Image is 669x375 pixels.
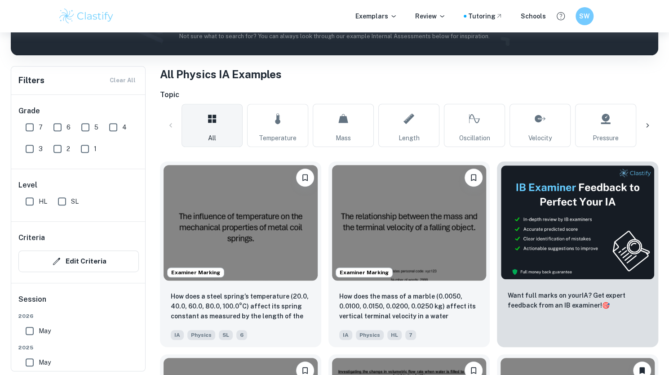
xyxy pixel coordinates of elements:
span: Length [399,133,420,143]
h6: Session [18,294,139,312]
p: Review [415,11,446,21]
span: Pressure [593,133,619,143]
button: Edit Criteria [18,250,139,272]
span: 3 [39,144,43,154]
h6: SW [579,11,589,21]
span: May [39,326,51,336]
span: 6 [236,330,247,340]
img: Physics IA example thumbnail: How does the mass of a marble (0.0050, 0 [332,165,486,281]
span: Velocity [528,133,552,143]
span: May [39,357,51,367]
span: SL [71,196,79,206]
button: Help and Feedback [553,9,568,24]
h6: Criteria [18,232,45,243]
span: 2 [66,144,70,154]
h6: Grade [18,106,139,116]
p: Exemplars [355,11,397,21]
a: ThumbnailWant full marks on yourIA? Get expert feedback from an IB examiner! [497,161,658,347]
span: 2026 [18,312,139,320]
img: Thumbnail [501,165,655,280]
span: 2025 [18,344,139,352]
p: How does a steel spring’s temperature (20.0, 40.0, 60.0, 80.0, 100.0°C) affect its spring constan... [171,291,310,322]
span: 4 [122,122,127,132]
span: HL [39,196,47,206]
h6: Topic [160,89,658,100]
p: How does the mass of a marble (0.0050, 0.0100, 0.0150, 0.0200, 0.0250 kg) affect its vertical ter... [339,291,479,322]
span: 🎯 [602,302,610,309]
span: HL [387,330,402,340]
a: Examiner MarkingBookmarkHow does the mass of a marble (0.0050, 0.0100, 0.0150, 0.0200, 0.0250 kg)... [328,161,490,347]
p: Want full marks on your IA ? Get expert feedback from an IB examiner! [508,290,647,310]
span: 7 [405,330,416,340]
span: All [208,133,216,143]
img: Clastify logo [58,7,115,25]
a: Schools [521,11,546,21]
p: Not sure what to search for? You can always look through our example Internal Assessments below f... [18,32,651,41]
span: 5 [94,122,98,132]
span: Mass [336,133,351,143]
span: IA [171,330,184,340]
span: 6 [66,122,71,132]
span: 7 [39,122,43,132]
a: Tutoring [468,11,503,21]
span: IA [339,330,352,340]
img: Physics IA example thumbnail: How does a steel spring’s temperature (2 [164,165,318,281]
button: Bookmark [296,169,314,187]
span: Oscillation [459,133,490,143]
span: Physics [187,330,215,340]
a: Examiner MarkingBookmarkHow does a steel spring’s temperature (20.0, 40.0, 60.0, 80.0, 100.0°C) a... [160,161,321,347]
span: Physics [356,330,384,340]
span: SL [219,330,233,340]
h1: All Physics IA Examples [160,66,658,82]
button: Bookmark [465,169,483,187]
button: SW [576,7,594,25]
span: 1 [94,144,97,154]
span: Examiner Marking [168,268,224,277]
span: Examiner Marking [336,268,392,277]
h6: Filters [18,74,44,87]
h6: Level [18,180,139,191]
span: Temperature [259,133,297,143]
